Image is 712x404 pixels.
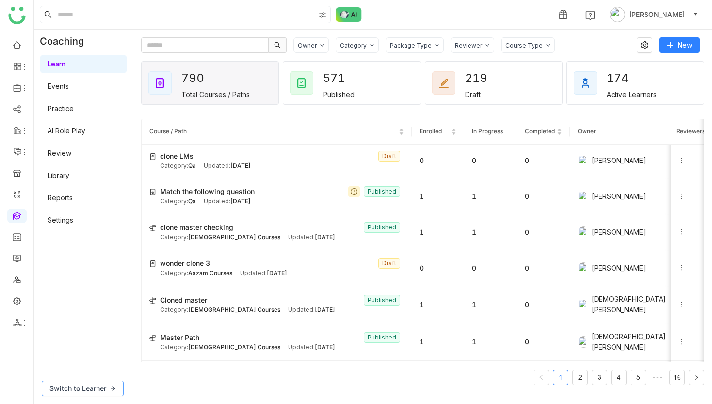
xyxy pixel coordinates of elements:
[553,370,568,385] li: 1
[48,82,69,90] a: Events
[578,226,661,238] div: [PERSON_NAME]
[204,197,251,206] div: Updated:
[517,250,570,286] td: 0
[315,343,335,351] span: [DATE]
[323,68,358,88] div: 571
[48,171,69,179] a: Library
[48,127,85,135] a: AI Role Play
[288,306,335,315] div: Updated:
[149,189,156,195] img: create-new-course.svg
[464,286,517,323] td: 1
[188,269,232,276] span: Aazam Courses
[48,216,73,224] a: Settings
[517,323,570,361] td: 0
[336,7,362,22] img: ask-buddy-normal.svg
[412,361,465,397] td: 0
[48,60,65,68] a: Learn
[659,37,700,53] button: New
[188,306,280,313] span: [DEMOGRAPHIC_DATA] Courses
[160,306,280,315] div: Category:
[670,370,684,385] a: 16
[298,42,317,49] div: Owner
[578,226,589,238] img: 684a9aedde261c4b36a3ced9
[650,370,665,385] li: Next 5 Pages
[48,194,73,202] a: Reports
[517,361,570,397] td: 0
[48,104,74,113] a: Practice
[553,370,568,385] a: 1
[578,155,589,166] img: 684a9aedde261c4b36a3ced9
[585,11,595,20] img: help.svg
[160,162,196,171] div: Category:
[378,151,400,162] nz-tag: Draft
[412,178,465,214] td: 1
[160,258,210,269] span: wonder clone 3
[8,7,26,24] img: logo
[607,68,642,88] div: 174
[505,42,543,49] div: Course Type
[149,225,156,231] img: create-new-path.svg
[689,370,704,385] button: Next Page
[149,153,156,160] img: create-new-course.svg
[464,214,517,250] td: 1
[412,250,465,286] td: 0
[149,335,156,341] img: create-new-path.svg
[288,233,335,242] div: Updated:
[578,191,589,202] img: 684a9aedde261c4b36a3ced9
[364,186,400,197] nz-tag: Published
[364,332,400,343] nz-tag: Published
[412,214,465,250] td: 1
[364,295,400,306] nz-tag: Published
[48,149,71,157] a: Review
[149,260,156,267] img: create-new-course.svg
[204,162,251,171] div: Updated:
[154,77,166,89] img: total_courses.svg
[378,258,400,269] nz-tag: Draft
[465,68,500,88] div: 219
[149,297,156,304] img: create-new-path.svg
[464,143,517,179] td: 0
[267,269,287,276] span: [DATE]
[464,323,517,361] td: 1
[240,269,287,278] div: Updated:
[160,343,280,352] div: Category:
[160,269,232,278] div: Category:
[676,128,705,135] span: Reviewers
[572,370,588,385] li: 2
[610,7,625,22] img: avatar
[364,222,400,233] nz-tag: Published
[315,233,335,241] span: [DATE]
[319,11,326,19] img: search-type.svg
[517,143,570,179] td: 0
[578,336,589,348] img: 684a9b06de261c4b36a3cf65
[578,331,661,353] div: [DEMOGRAPHIC_DATA][PERSON_NAME]
[455,42,482,49] div: Reviewer
[464,361,517,397] td: 0
[578,299,589,310] img: 684a9b06de261c4b36a3cf65
[629,9,685,20] span: [PERSON_NAME]
[160,186,255,197] span: Match the following question
[412,143,465,179] td: 0
[631,370,646,385] li: 5
[390,42,432,49] div: Package Type
[412,323,465,361] td: 1
[160,222,233,233] span: clone master checking
[323,90,355,98] div: Published
[612,370,626,385] a: 4
[160,197,196,206] div: Category:
[592,370,607,385] li: 3
[607,90,657,98] div: Active Learners
[315,306,335,313] span: [DATE]
[188,197,196,205] span: Qa
[160,233,280,242] div: Category:
[534,370,549,385] button: Previous Page
[188,162,196,169] span: Qa
[525,128,555,135] span: Completed
[149,128,187,135] span: Course / Path
[578,262,661,274] div: [PERSON_NAME]
[678,40,692,50] span: New
[160,295,207,306] span: Cloned master
[230,162,251,169] span: [DATE]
